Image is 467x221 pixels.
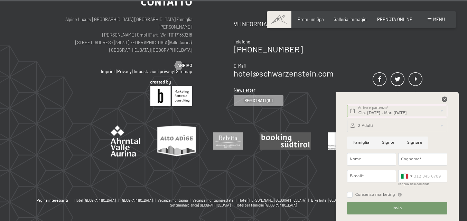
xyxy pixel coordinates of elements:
span: | [234,198,239,202]
span: Settimana bianca [GEOGRAPHIC_DATA] [170,203,231,207]
a: [PHONE_NUMBER] [234,44,303,54]
a: Settimana bianca [GEOGRAPHIC_DATA] | [170,203,235,208]
a: Hotel [GEOGRAPHIC_DATA] | [74,198,121,203]
span: Hotel [GEOGRAPHIC_DATA] [74,198,116,202]
a: Bike hotel [GEOGRAPHIC_DATA] | [311,198,365,203]
span: Telefono [234,39,250,44]
span: Consenso marketing [355,192,395,198]
span: | [116,198,121,202]
button: Invia [347,202,447,214]
label: Per qualsiasi domanda [398,183,430,186]
p: Alpine Luxury [GEOGRAPHIC_DATA] [GEOGRAPHIC_DATA] Famiglia [PERSON_NAME] [PERSON_NAME] GmbH Part.... [45,16,192,54]
span: | [307,198,311,202]
span: | [231,203,235,207]
span: | [176,17,176,22]
a: [GEOGRAPHIC_DATA] | [121,198,158,203]
span: Menu [433,17,445,22]
span: | [149,32,150,38]
span: | [188,198,193,202]
span: Bike hotel [GEOGRAPHIC_DATA] [311,198,360,202]
span: | [169,40,170,45]
a: hotel@schwarzenstein.com [234,68,334,78]
span: | [175,69,175,74]
span: Invia [393,205,402,211]
span: E-Mail [234,63,246,69]
span: Vacanze montagna estate [193,198,234,202]
a: Galleria immagini [334,17,367,22]
a: Imprint [101,69,115,74]
span: [GEOGRAPHIC_DATA] [121,198,153,202]
span: Hotel [PERSON_NAME][GEOGRAPHIC_DATA] [239,198,306,202]
a: Vacanze montagna | [158,198,193,203]
span: Arrivo [177,62,192,69]
a: PRENOTA ONLINE [377,17,412,22]
input: 312 345 6789 [398,170,447,182]
span: Registrati qui [244,98,273,103]
b: Pagine interessanti:: [37,198,71,203]
a: Sitemap [176,69,192,74]
a: Impostazioni privacy [134,69,174,74]
span: Newsletter [234,87,255,93]
a: Hotel per famiglie [GEOGRAPHIC_DATA] [235,203,297,208]
img: Brandnamic GmbH | Leading Hospitality Solutions [150,80,192,106]
span: | [132,69,133,74]
span: Vacanze montagna [158,198,188,202]
a: Privacy [117,69,132,74]
div: Italy (Italia): +39 [399,170,414,182]
a: Arrivo [175,62,192,69]
a: Premium Spa [298,17,324,22]
span: Vi informiamo volentieri! [234,20,312,28]
span: | [192,40,192,45]
span: | [153,198,158,202]
span: | [150,47,151,53]
a: Hotel [PERSON_NAME][GEOGRAPHIC_DATA] | [239,198,311,203]
a: Vacanze montagna estate | [193,198,239,203]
